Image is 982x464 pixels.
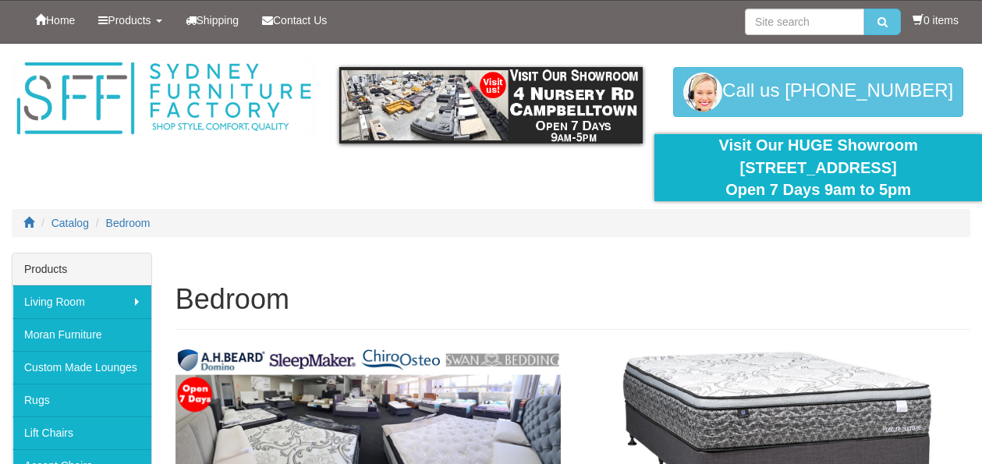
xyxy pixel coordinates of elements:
a: Custom Made Lounges [12,351,151,384]
h1: Bedroom [175,284,970,315]
a: Moran Furniture [12,318,151,351]
a: Home [23,1,87,40]
img: showroom.gif [339,67,643,143]
a: Lift Chairs [12,416,151,449]
input: Site search [745,9,864,35]
a: Contact Us [250,1,339,40]
a: Catalog [51,217,89,229]
span: Shipping [197,14,239,27]
a: Shipping [174,1,251,40]
div: Products [12,253,151,285]
a: Bedroom [106,217,151,229]
span: Contact Us [273,14,327,27]
span: Home [46,14,75,27]
img: Sydney Furniture Factory [12,59,316,138]
a: Products [87,1,173,40]
a: Living Room [12,285,151,318]
li: 0 items [913,12,959,28]
div: Visit Our HUGE Showroom [STREET_ADDRESS] Open 7 Days 9am to 5pm [666,134,970,201]
a: Rugs [12,384,151,416]
span: Products [108,14,151,27]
